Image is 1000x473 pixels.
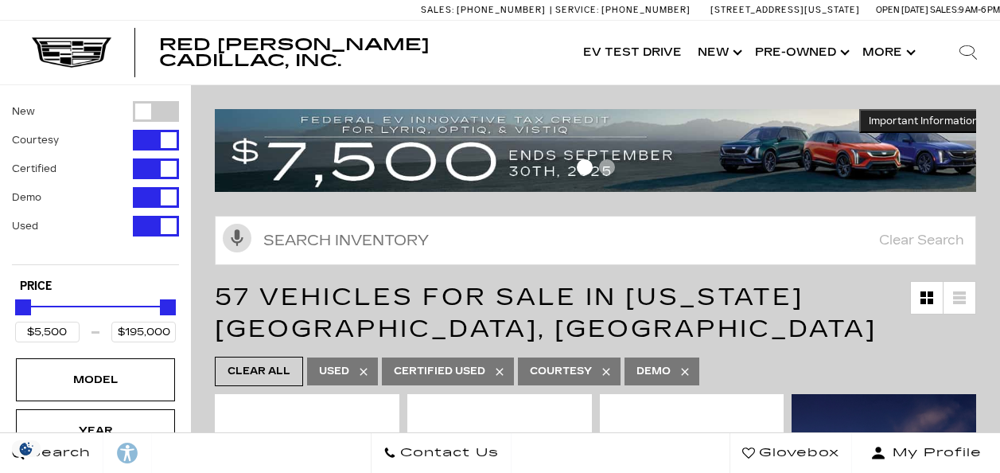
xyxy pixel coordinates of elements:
[555,5,599,15] span: Service:
[16,358,175,401] div: ModelModel
[56,371,135,389] div: Model
[876,5,928,15] span: Open [DATE]
[755,442,839,464] span: Glovebox
[854,21,920,84] button: More
[12,161,56,177] label: Certified
[421,5,454,15] span: Sales:
[25,442,91,464] span: Search
[852,433,1000,473] button: Open user profile menu
[32,37,111,68] img: Cadillac Dark Logo with Cadillac White Text
[730,433,852,473] a: Glovebox
[16,409,175,452] div: YearYear
[371,433,512,473] a: Contact Us
[959,5,1000,15] span: 9 AM-6 PM
[15,299,31,315] div: Minimum Price
[159,37,559,68] a: Red [PERSON_NAME] Cadillac, Inc.
[859,109,988,133] button: Important Information
[20,279,171,294] h5: Price
[215,216,976,265] input: Search Inventory
[636,362,671,381] span: Demo
[12,101,179,264] div: Filter by Vehicle Type
[421,6,550,14] a: Sales: [PHONE_NUMBER]
[223,224,251,252] svg: Click to toggle on voice search
[550,6,695,14] a: Service: [PHONE_NUMBER]
[160,299,176,315] div: Maximum Price
[12,218,38,234] label: Used
[601,5,691,15] span: [PHONE_NUMBER]
[215,283,877,343] span: 57 Vehicles for Sale in [US_STATE][GEOGRAPHIC_DATA], [GEOGRAPHIC_DATA]
[394,362,485,381] span: Certified Used
[56,422,135,440] div: Year
[886,442,982,464] span: My Profile
[319,362,349,381] span: Used
[710,5,860,15] a: [STREET_ADDRESS][US_STATE]
[215,109,988,192] img: vrp-tax-ending-august-version
[159,35,430,70] span: Red [PERSON_NAME] Cadillac, Inc.
[869,115,979,127] span: Important Information
[577,159,593,175] span: Go to slide 1
[8,440,45,457] img: Opt-Out Icon
[599,159,615,175] span: Go to slide 2
[396,442,499,464] span: Contact Us
[8,440,45,457] section: Click to Open Cookie Consent Modal
[12,104,35,119] label: New
[575,21,690,84] a: EV Test Drive
[12,132,59,148] label: Courtesy
[15,294,176,342] div: Price
[457,5,546,15] span: [PHONE_NUMBER]
[111,322,176,342] input: Maximum
[15,322,80,342] input: Minimum
[690,21,747,84] a: New
[930,5,959,15] span: Sales:
[530,362,592,381] span: Courtesy
[228,362,290,381] span: Clear All
[747,21,854,84] a: Pre-Owned
[12,190,41,205] label: Demo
